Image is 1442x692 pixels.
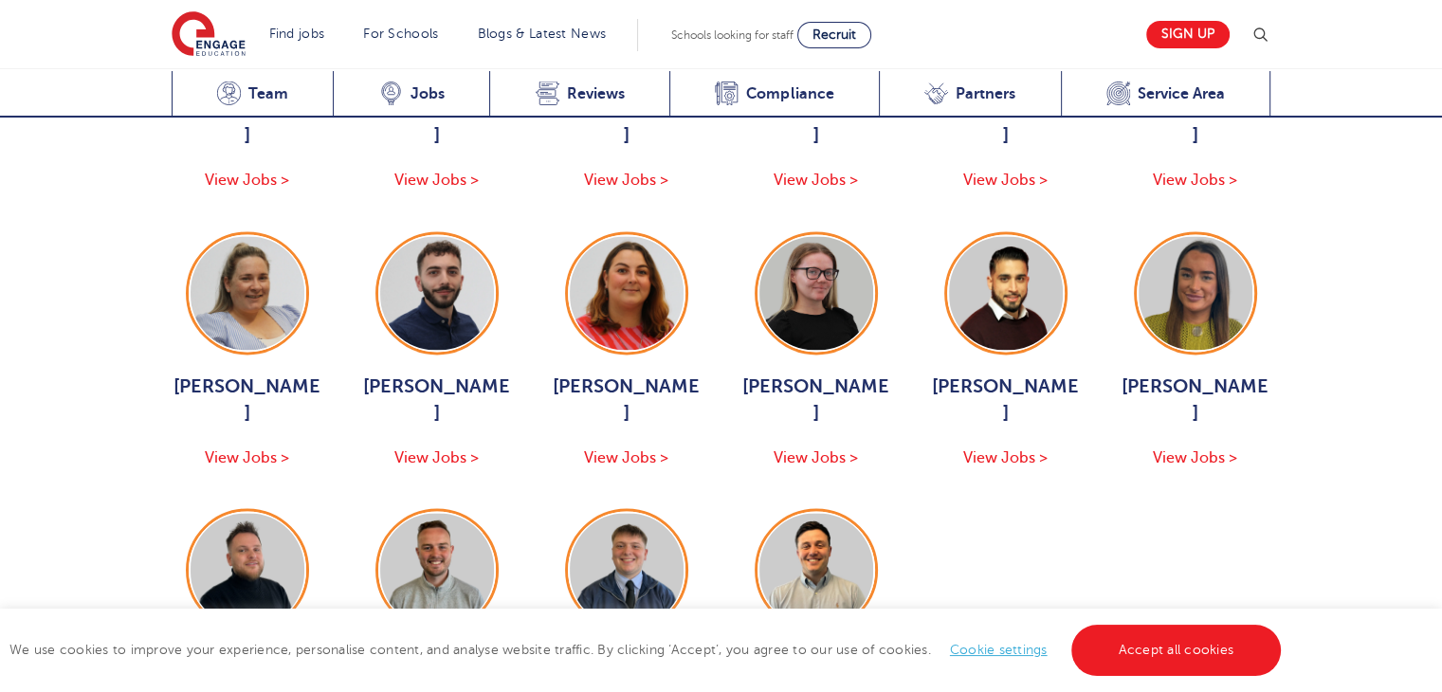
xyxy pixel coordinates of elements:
[669,71,879,118] a: Compliance
[746,84,833,103] span: Compliance
[570,513,684,627] img: Albert Burrows
[930,373,1082,427] span: [PERSON_NAME]
[269,27,325,41] a: Find jobs
[363,27,438,41] a: For Schools
[380,513,494,627] img: Jake Bowman
[774,172,858,189] span: View Jobs >
[361,231,513,470] a: [PERSON_NAME] View Jobs >
[812,27,856,42] span: Recruit
[478,27,607,41] a: Blogs & Latest News
[950,643,1048,657] a: Cookie settings
[172,71,334,118] a: Team
[1120,96,1271,149] span: [PERSON_NAME]
[191,236,304,350] img: Grace Lampard
[584,172,668,189] span: View Jobs >
[172,96,323,149] span: [PERSON_NAME]
[1120,231,1271,470] a: [PERSON_NAME] View Jobs >
[671,28,794,42] span: Schools looking for staff
[172,373,323,427] span: [PERSON_NAME]
[949,236,1063,350] img: Bhupesh Malhi
[1061,71,1271,118] a: Service Area
[248,84,288,103] span: Team
[797,22,871,48] a: Recruit
[570,236,684,350] img: Katie Celaschi
[930,231,1082,470] a: [PERSON_NAME] View Jobs >
[740,373,892,427] span: [PERSON_NAME]
[740,231,892,470] a: [PERSON_NAME] View Jobs >
[551,373,703,427] span: [PERSON_NAME]
[567,84,625,103] span: Reviews
[963,172,1048,189] span: View Jobs >
[1071,625,1282,676] a: Accept all cookies
[963,449,1048,466] span: View Jobs >
[380,236,494,350] img: Jake Ifrah
[333,71,489,118] a: Jobs
[394,172,479,189] span: View Jobs >
[740,96,892,149] span: [PERSON_NAME]
[361,96,513,149] span: [PERSON_NAME]
[361,373,513,427] span: [PERSON_NAME]
[1139,236,1252,350] img: Ella Eagleton
[1138,84,1225,103] span: Service Area
[759,513,873,627] img: Michael Darlow
[205,172,289,189] span: View Jobs >
[956,84,1015,103] span: Partners
[172,231,323,470] a: [PERSON_NAME] View Jobs >
[584,449,668,466] span: View Jobs >
[191,513,304,627] img: Darren Priest
[774,449,858,466] span: View Jobs >
[879,71,1061,118] a: Partners
[551,96,703,149] span: [PERSON_NAME]
[1146,21,1230,48] a: Sign up
[394,449,479,466] span: View Jobs >
[1153,449,1237,466] span: View Jobs >
[1153,172,1237,189] span: View Jobs >
[411,84,445,103] span: Jobs
[172,11,246,59] img: Engage Education
[1120,373,1271,427] span: [PERSON_NAME]
[759,236,873,350] img: Scarlett Cloona
[930,96,1082,149] span: [PERSON_NAME]
[9,643,1286,657] span: We use cookies to improve your experience, personalise content, and analyse website traffic. By c...
[489,71,669,118] a: Reviews
[551,231,703,470] a: [PERSON_NAME] View Jobs >
[205,449,289,466] span: View Jobs >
